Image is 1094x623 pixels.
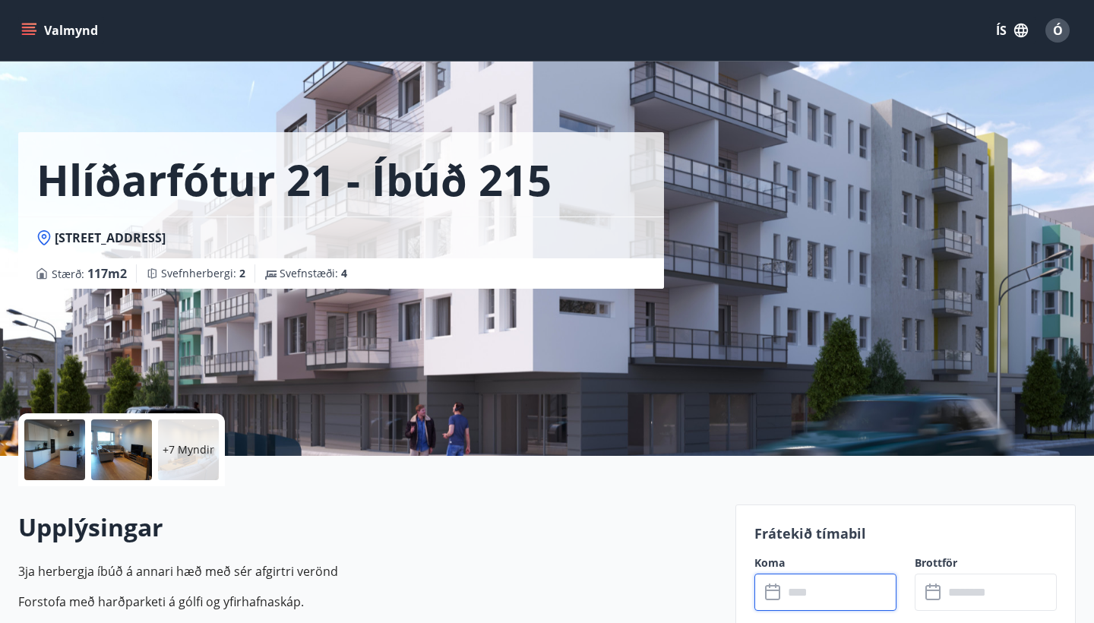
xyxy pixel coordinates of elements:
p: 3ja herbergja íbúð á annari hæð með sér afgirtri verönd [18,562,717,580]
button: Ó [1039,12,1076,49]
span: 4 [341,266,347,280]
span: Svefnherbergi : [161,266,245,281]
span: [STREET_ADDRESS] [55,229,166,246]
label: Brottför [915,555,1057,571]
h2: Upplýsingar [18,511,717,544]
span: Ó [1053,22,1063,39]
span: 117 m2 [87,265,127,282]
p: Frátekið tímabil [754,523,1057,543]
p: Forstofa með harðparketi á gólfi og yfirhafnaskáp. [18,593,717,611]
button: menu [18,17,104,44]
h1: Hlíðarfótur 21 - íbúð 215 [36,150,552,208]
p: +7 Myndir [163,442,214,457]
span: 2 [239,266,245,280]
label: Koma [754,555,896,571]
button: ÍS [988,17,1036,44]
span: Svefnstæði : [280,266,347,281]
span: Stærð : [52,264,127,283]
